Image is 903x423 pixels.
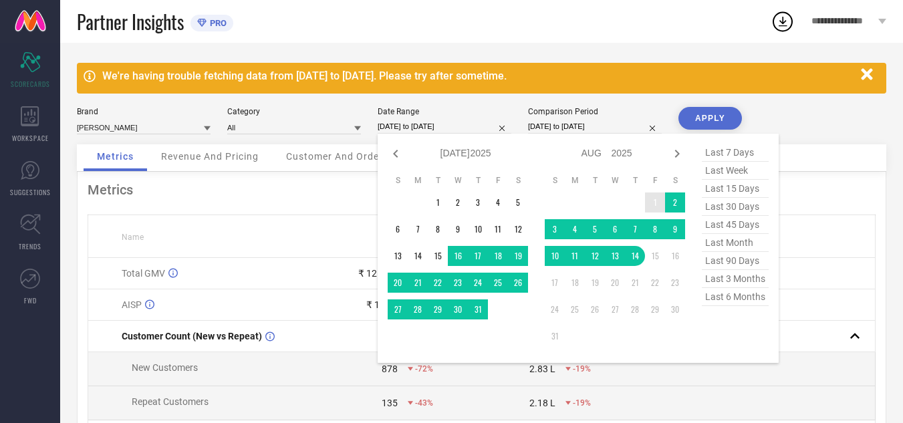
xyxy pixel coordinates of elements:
[488,219,508,239] td: Fri Jul 11 2025
[678,107,742,130] button: APPLY
[565,219,585,239] td: Mon Aug 04 2025
[408,273,428,293] td: Mon Jul 21 2025
[448,192,468,213] td: Wed Jul 02 2025
[702,144,769,162] span: last 7 days
[408,246,428,266] td: Mon Jul 14 2025
[665,299,685,319] td: Sat Aug 30 2025
[565,273,585,293] td: Mon Aug 18 2025
[468,246,488,266] td: Thu Jul 17 2025
[585,175,605,186] th: Tuesday
[88,182,876,198] div: Metrics
[468,175,488,186] th: Thursday
[408,299,428,319] td: Mon Jul 28 2025
[508,219,528,239] td: Sat Jul 12 2025
[665,219,685,239] td: Sat Aug 09 2025
[573,398,591,408] span: -19%
[702,198,769,216] span: last 30 days
[122,268,165,279] span: Total GMV
[12,133,49,143] span: WORKSPACE
[702,270,769,288] span: last 3 months
[488,175,508,186] th: Friday
[665,273,685,293] td: Sat Aug 23 2025
[605,219,625,239] td: Wed Aug 06 2025
[605,175,625,186] th: Wednesday
[468,219,488,239] td: Thu Jul 10 2025
[702,162,769,180] span: last week
[508,192,528,213] td: Sat Jul 05 2025
[366,299,398,310] div: ₹ 1,149
[508,246,528,266] td: Sat Jul 19 2025
[529,364,555,374] div: 2.83 L
[605,299,625,319] td: Wed Aug 27 2025
[415,364,433,374] span: -72%
[645,175,665,186] th: Friday
[645,192,665,213] td: Fri Aug 01 2025
[585,273,605,293] td: Tue Aug 19 2025
[428,246,448,266] td: Tue Jul 15 2025
[161,151,259,162] span: Revenue And Pricing
[428,175,448,186] th: Tuesday
[207,18,227,28] span: PRO
[545,273,565,293] td: Sun Aug 17 2025
[388,246,408,266] td: Sun Jul 13 2025
[625,219,645,239] td: Thu Aug 07 2025
[625,273,645,293] td: Thu Aug 21 2025
[11,79,50,89] span: SCORECARDS
[488,192,508,213] td: Fri Jul 04 2025
[528,120,662,134] input: Select comparison period
[605,246,625,266] td: Wed Aug 13 2025
[529,398,555,408] div: 2.18 L
[508,273,528,293] td: Sat Jul 26 2025
[102,69,854,82] div: We're having trouble fetching data from [DATE] to [DATE]. Please try after sometime.
[24,295,37,305] span: FWD
[702,234,769,252] span: last month
[665,192,685,213] td: Sat Aug 02 2025
[77,8,184,35] span: Partner Insights
[545,299,565,319] td: Sun Aug 24 2025
[132,396,209,407] span: Repeat Customers
[408,175,428,186] th: Monday
[545,246,565,266] td: Sun Aug 10 2025
[448,246,468,266] td: Wed Jul 16 2025
[388,299,408,319] td: Sun Jul 27 2025
[665,246,685,266] td: Sat Aug 16 2025
[625,299,645,319] td: Thu Aug 28 2025
[358,268,398,279] div: ₹ 12.42 L
[702,288,769,306] span: last 6 months
[645,273,665,293] td: Fri Aug 22 2025
[702,180,769,198] span: last 15 days
[388,273,408,293] td: Sun Jul 20 2025
[448,299,468,319] td: Wed Jul 30 2025
[286,151,388,162] span: Customer And Orders
[645,246,665,266] td: Fri Aug 15 2025
[625,175,645,186] th: Thursday
[545,326,565,346] td: Sun Aug 31 2025
[468,299,488,319] td: Thu Jul 31 2025
[565,175,585,186] th: Monday
[665,175,685,186] th: Saturday
[565,299,585,319] td: Mon Aug 25 2025
[585,219,605,239] td: Tue Aug 05 2025
[77,107,211,116] div: Brand
[408,219,428,239] td: Mon Jul 07 2025
[415,398,433,408] span: -43%
[378,120,511,134] input: Select date range
[508,175,528,186] th: Saturday
[468,192,488,213] td: Thu Jul 03 2025
[122,299,142,310] span: AISP
[468,273,488,293] td: Thu Jul 24 2025
[382,364,398,374] div: 878
[388,175,408,186] th: Sunday
[428,299,448,319] td: Tue Jul 29 2025
[528,107,662,116] div: Comparison Period
[19,241,41,251] span: TRENDS
[573,364,591,374] span: -19%
[565,246,585,266] td: Mon Aug 11 2025
[702,216,769,234] span: last 45 days
[378,107,511,116] div: Date Range
[545,175,565,186] th: Sunday
[585,299,605,319] td: Tue Aug 26 2025
[388,146,404,162] div: Previous month
[10,187,51,197] span: SUGGESTIONS
[488,273,508,293] td: Fri Jul 25 2025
